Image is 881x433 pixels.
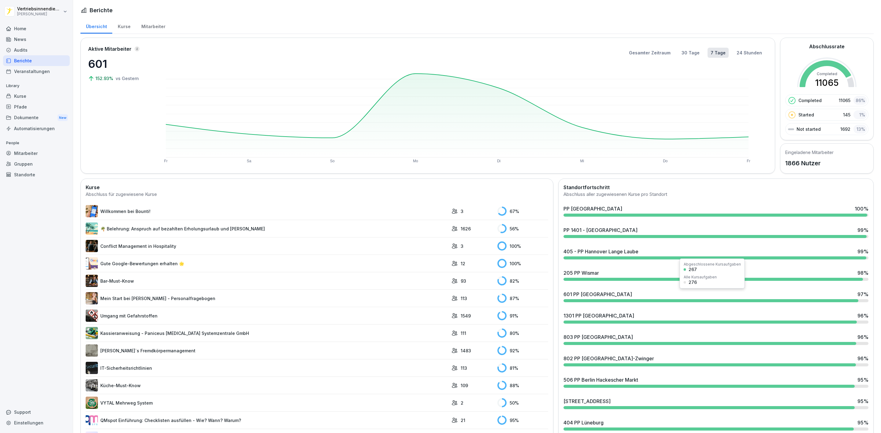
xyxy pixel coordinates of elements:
[497,294,548,303] div: 87 %
[857,291,868,298] div: 97 %
[461,226,471,232] p: 1626
[497,259,548,268] div: 100 %
[247,159,251,163] text: Sa
[561,310,871,326] a: 1301 PP [GEOGRAPHIC_DATA]96%
[461,208,463,215] p: 3
[561,395,871,412] a: [STREET_ADDRESS]95%
[857,269,868,277] div: 98 %
[3,159,70,169] a: Gruppen
[798,112,814,118] p: Started
[86,205,98,217] img: xh3bnih80d1pxcetv9zsuevg.png
[855,205,868,212] div: 100 %
[3,34,70,45] a: News
[461,400,463,406] p: 2
[497,207,548,216] div: 67 %
[86,397,448,409] a: VYTAL Mehrweg System
[86,257,448,270] a: Gute Google-Bewertungen erhalten 🌟
[86,205,448,217] a: Willkommen bei Bounti!
[853,125,867,134] div: 13 %
[857,312,868,319] div: 96 %
[843,112,850,118] p: 145
[86,414,448,426] a: QMspot Einführung: Checklisten ausfüllen - Wie? Wann? Warum?
[86,257,98,270] img: iwscqm9zjbdjlq9atufjsuwv.png
[3,417,70,428] div: Einstellungen
[136,18,171,34] div: Mitarbeiter
[678,48,703,58] button: 30 Tage
[86,275,448,287] a: Bar-Must-Know
[853,96,867,105] div: 86 %
[563,191,868,198] div: Abschluss aller zugewiesenen Kurse pro Standort
[3,91,70,101] a: Kurse
[689,280,697,284] div: 276
[88,45,132,53] p: Aktive Mitarbeiter
[461,313,471,319] p: 1549
[86,292,448,304] a: Mein Start bei [PERSON_NAME] - Personalfragebogen
[461,347,471,354] p: 1483
[3,66,70,77] div: Veranstaltungen
[857,355,868,362] div: 96 %
[563,419,604,426] div: 404 PP Lüneburg
[86,191,548,198] div: Abschluss für zugewiesene Kurse
[3,407,70,417] div: Support
[853,110,867,119] div: 1 %
[3,23,70,34] a: Home
[86,222,98,235] img: s9mc00x6ussfrb3lxoajtb4r.png
[663,159,668,163] text: Do
[86,327,98,339] img: fvkk888r47r6bwfldzgy1v13.png
[561,245,871,262] a: 405 - PP Hannover Lange Laube99%
[497,276,548,285] div: 82 %
[797,126,821,132] p: Not started
[3,45,70,55] a: Audits
[3,112,70,123] a: DokumenteNew
[563,205,622,212] div: PP [GEOGRAPHIC_DATA]
[839,97,850,104] p: 11065
[86,275,98,287] img: avw4yih0pjczq94wjribdn74.png
[497,346,548,355] div: 92 %
[86,327,448,339] a: Kassieranweisung - Paniceus [MEDICAL_DATA] Systemzentrale GmbH
[86,414,98,426] img: rsy9vu330m0sw5op77geq2rv.png
[58,114,68,121] div: New
[563,376,638,383] div: 506 PP Berlin Hackescher Markt
[497,416,548,425] div: 95 %
[3,112,70,123] div: Dokumente
[857,376,868,383] div: 95 %
[86,362,448,374] a: IT-Sicherheitsrichtlinien
[86,222,448,235] a: 🌴 Belehrung: Anspruch auf bezahlten Erholungsurlaub und [PERSON_NAME]
[561,203,871,219] a: PP [GEOGRAPHIC_DATA]100%
[461,365,467,371] p: 113
[3,81,70,91] p: Library
[561,374,871,390] a: 506 PP Berlin Hackescher Markt95%
[684,275,717,279] div: Alle Kursaufgaben
[3,138,70,148] p: People
[747,159,750,163] text: Fr
[563,248,638,255] div: 405 - PP Hannover Lange Laube
[497,159,500,163] text: Di
[734,48,765,58] button: 24 Stunden
[561,416,871,433] a: 404 PP Lüneburg95%
[785,159,834,168] p: 1866 Nutzer
[112,18,136,34] a: Kurse
[461,260,465,267] p: 12
[857,333,868,341] div: 96 %
[3,148,70,159] div: Mitarbeiter
[689,267,697,272] div: 267
[857,248,868,255] div: 99 %
[580,159,584,163] text: Mi
[86,379,448,391] a: Küche-Must-Know
[461,382,468,389] p: 109
[86,240,448,252] a: Conflict Management in Hospitality
[413,159,418,163] text: Mo
[497,398,548,407] div: 50 %
[17,6,62,12] p: Vertriebsinnendienst
[3,55,70,66] div: Berichte
[840,126,850,132] p: 1692
[17,12,62,16] p: [PERSON_NAME]
[809,43,845,50] h2: Abschlussrate
[330,159,335,163] text: So
[80,18,112,34] a: Übersicht
[86,344,98,357] img: ltafy9a5l7o16y10mkzj65ij.png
